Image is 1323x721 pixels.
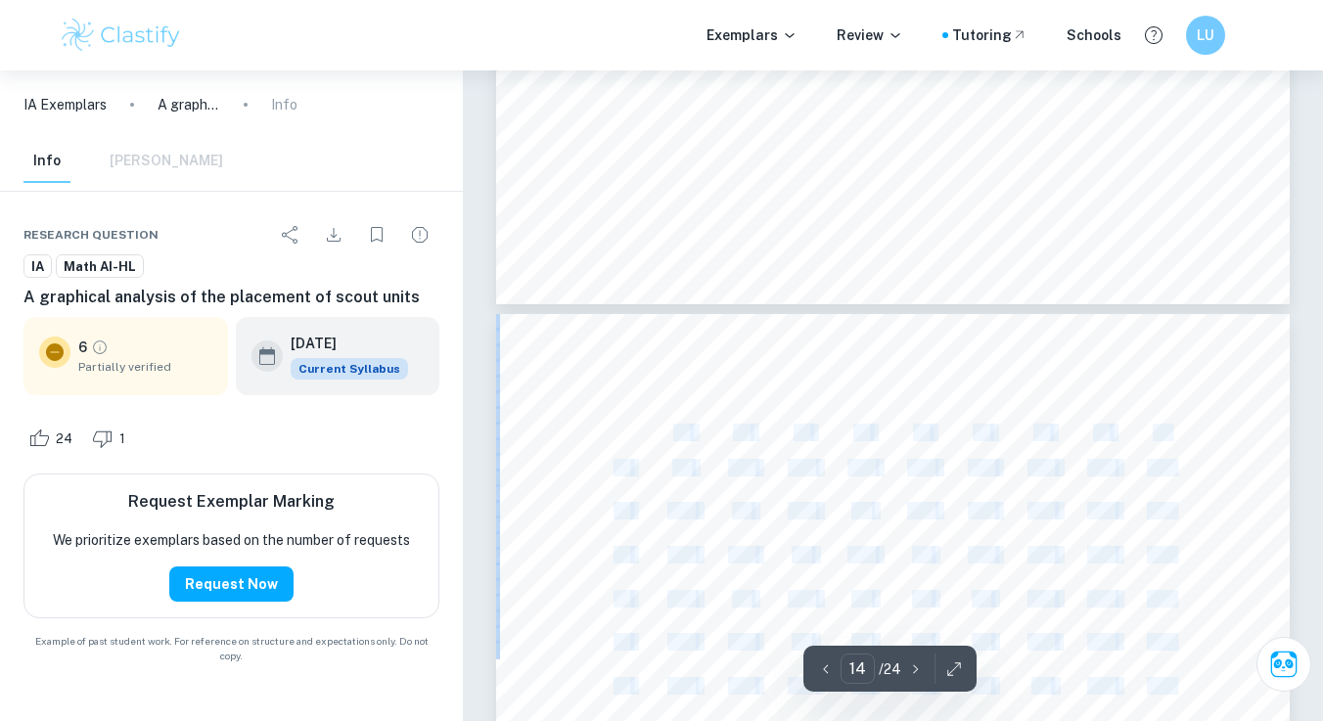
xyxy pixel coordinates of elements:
span: Math AI-HL [57,257,143,277]
span: 18.0 [728,460,756,475]
span: 0.0 [732,503,752,518]
span: P7 [1033,425,1050,440]
span: 10.2 [907,503,935,518]
span: 21.7 [907,460,935,475]
p: Exemplars [707,24,798,46]
a: Grade partially verified [91,338,109,356]
span: 13.3 [1147,678,1175,694]
span: 10.9 [1087,678,1116,694]
span: 9.1 [912,547,932,563]
span: 10.0 [728,547,756,563]
span: P8 [1093,425,1110,440]
button: Ask Clai [1256,637,1311,692]
span: 16.0 [788,678,816,694]
span: 16.9 [788,460,816,475]
span: 0.0 [912,634,932,650]
span: 11.6 [1027,634,1056,650]
span: 18.0 [667,503,696,518]
a: Tutoring [952,24,1027,46]
span: P1 [614,460,630,475]
span: Research question [23,226,159,244]
span: 4.9 [972,634,991,650]
span: P5 [614,634,630,650]
span: 10.3 [788,591,816,607]
div: Download [314,215,353,254]
span: 23.4 [1087,547,1116,563]
p: 6 [78,337,87,358]
span: 21.8 [1147,591,1175,607]
span: P9 [1153,425,1169,440]
a: IA Exemplars [23,94,107,115]
span: P3 [614,547,630,563]
h6: A graphical analysis of the placement of scout units [23,286,439,309]
span: 10.3 [847,547,876,563]
span: Current Syllabus [291,358,408,380]
span: P6 [973,425,989,440]
span: 9.1 [792,634,811,650]
div: Bookmark [357,215,396,254]
span: 35.5 [1027,460,1056,475]
button: Help and Feedback [1137,19,1170,52]
span: 28.9 [1147,547,1175,563]
span: 22.6 [847,460,876,475]
img: Clastify logo [59,16,183,55]
span: 8.1 [851,678,871,694]
span: 22.6 [667,591,696,607]
span: 6.5 [732,591,752,607]
a: Schools [1067,24,1121,46]
p: / 24 [879,658,901,680]
span: 0.0 [672,460,692,475]
div: Report issue [400,215,439,254]
span: 21.8 [1027,503,1056,518]
span: IA [24,257,51,277]
span: Example of past student work. For reference on structure and expectations only. Do not copy. [23,634,439,663]
div: This exemplar is based on the current syllabus. Feel free to refer to it for inspiration/ideas wh... [291,358,408,380]
h6: LU [1195,24,1217,46]
span: 5.7 [912,591,932,607]
div: Like [23,423,83,454]
p: A graphical analysis of the placement of scout units [158,94,220,115]
span: 8.1 [972,591,991,607]
span: 6.5 [851,503,871,518]
span: 20.8 [1147,634,1175,650]
span: 0.0 [792,547,811,563]
span: P2 [614,503,630,518]
span: P2 [733,425,750,440]
h6: Request Exemplar Marking [128,490,335,514]
span: below. The units are given in kilometers. [724,161,984,177]
span: 16.9 [667,547,696,563]
span: 40.5 [1147,460,1175,475]
span: P3 [794,425,810,440]
span: P4 [614,591,630,607]
span: 39.7 [1087,460,1116,475]
span: 18.4 [1087,591,1116,607]
span: P5 [913,425,930,440]
span: 7.9 [1031,678,1051,694]
span: Table 6 [673,161,720,177]
span: 0.0 [851,591,871,607]
span: 13 [1177,222,1193,238]
span: 0.0 [972,678,991,694]
button: Info [23,140,70,183]
span: Partially verified [78,358,212,376]
p: Review [837,24,903,46]
span: 10.2 [728,634,756,650]
h6: [DATE] [291,333,392,354]
span: P1 [673,425,690,440]
span: 16.0 [968,547,996,563]
span: P4 [853,425,870,440]
span: 5.7 [851,634,871,650]
p: Info [271,94,297,115]
div: Dislike [87,423,136,454]
span: 23.7 [968,460,996,475]
span: 27.9 [1147,503,1175,518]
button: Request Now [169,566,294,602]
span: 23.4 [1027,547,1056,563]
a: Math AI-HL [56,254,144,279]
span: 19.9 [1027,591,1056,607]
div: Share [271,215,310,254]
